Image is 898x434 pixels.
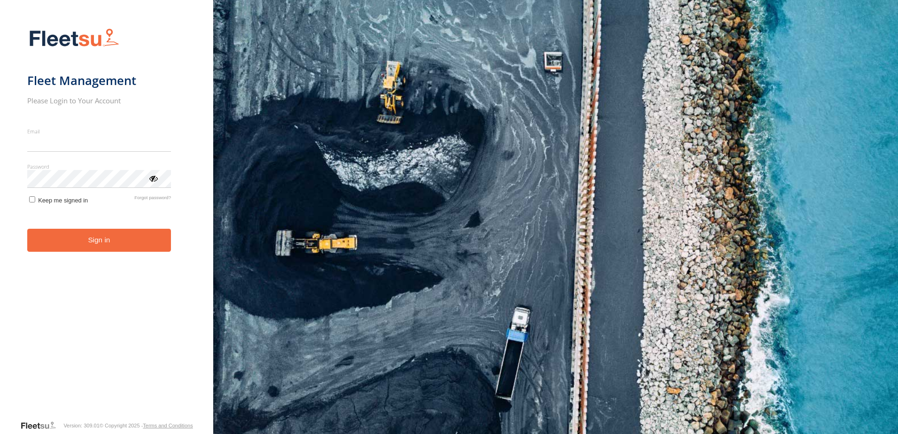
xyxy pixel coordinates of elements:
h1: Fleet Management [27,73,171,88]
label: Email [27,128,171,135]
div: Version: 309.01 [63,423,99,428]
button: Sign in [27,229,171,252]
form: main [27,23,186,420]
a: Terms and Conditions [143,423,193,428]
h2: Please Login to Your Account [27,96,171,105]
div: ViewPassword [148,173,158,183]
span: Keep me signed in [38,197,88,204]
img: Fleetsu [27,26,121,50]
input: Keep me signed in [29,196,35,202]
div: © Copyright 2025 - [100,423,193,428]
a: Visit our Website [20,421,63,430]
label: Password [27,163,171,170]
a: Forgot password? [134,195,171,204]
